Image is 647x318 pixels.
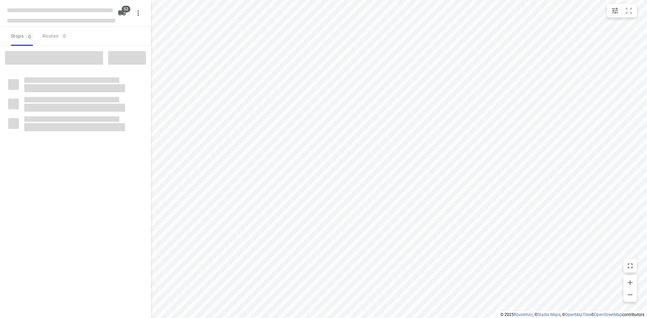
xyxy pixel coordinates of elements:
li: © 2025 , © , © © contributors [500,312,644,317]
button: Map settings [608,4,622,17]
a: OpenMapTiles [565,312,591,317]
div: small contained button group [607,4,637,17]
a: Routetitan [514,312,533,317]
a: OpenStreetMap [594,312,622,317]
a: Stadia Maps [537,312,560,317]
